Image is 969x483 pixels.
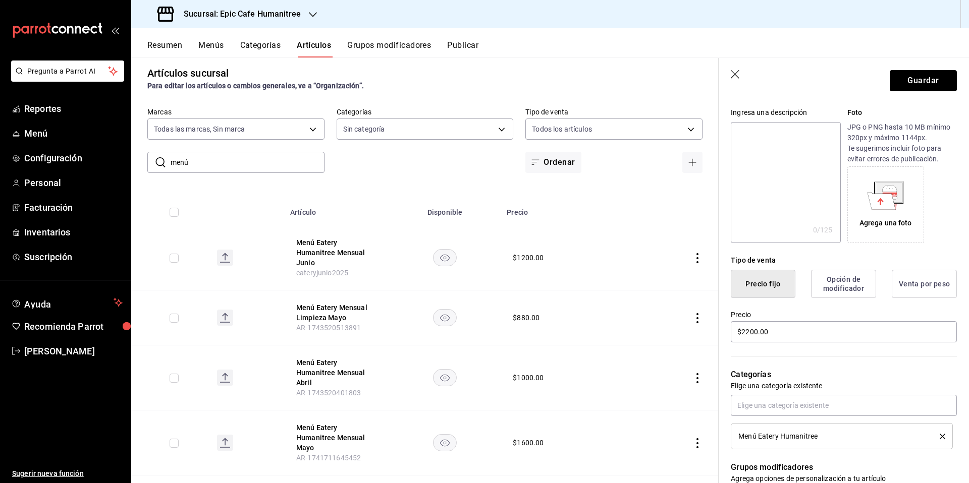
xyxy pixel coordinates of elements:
span: Recomienda Parrot [24,320,123,333]
span: Facturación [24,201,123,214]
span: Todos los artículos [532,124,592,134]
span: Todas las marcas, Sin marca [154,124,245,134]
label: Precio [731,311,957,318]
p: Elige una categoría existente [731,381,957,391]
input: $0.00 [731,321,957,342]
button: edit-product-location [296,237,377,268]
span: Suscripción [24,250,123,264]
div: Artículos sucursal [147,66,229,81]
strong: Para editar los artículos o cambios generales, ve a “Organización”. [147,82,364,90]
div: Agrega una foto [859,218,912,228]
button: edit-product-location [296,422,377,453]
button: actions [692,373,703,383]
button: Menús [198,40,224,57]
input: Buscar artículo [171,152,325,172]
button: Precio fijo [731,270,795,298]
span: AR-1743520401803 [296,389,361,397]
button: Categorías [240,40,281,57]
button: Artículos [297,40,331,57]
div: navigation tabs [147,40,969,57]
p: Categorías [731,369,957,381]
th: Artículo [284,193,389,225]
button: open_drawer_menu [111,26,119,34]
th: Disponible [389,193,501,225]
div: $ 1000.00 [513,373,544,383]
span: Ayuda [24,296,110,309]
div: Ingresa una descripción [731,107,840,118]
p: Foto [847,107,957,118]
p: JPG o PNG hasta 10 MB mínimo 320px y máximo 1144px. Te sugerimos incluir foto para evitar errores... [847,122,957,164]
div: $ 880.00 [513,313,540,323]
span: AR-1743520513891 [296,324,361,332]
th: Precio [501,193,629,225]
span: Personal [24,176,123,190]
button: Grupos modificadores [347,40,431,57]
input: Elige una categoría existente [731,395,957,416]
div: $ 1600.00 [513,438,544,448]
span: Pregunta a Parrot AI [27,66,109,77]
label: Tipo de venta [525,108,703,115]
button: Ordenar [525,152,581,173]
button: availability-product [433,309,457,326]
button: Resumen [147,40,182,57]
button: actions [692,438,703,448]
a: Pregunta a Parrot AI [7,73,124,84]
label: Marcas [147,108,325,115]
button: actions [692,313,703,323]
span: Sugerir nueva función [12,468,123,479]
p: Grupos modificadores [731,461,957,473]
button: Pregunta a Parrot AI [11,61,124,82]
button: availability-product [433,249,457,266]
button: Venta por peso [892,270,957,298]
button: Guardar [890,70,957,91]
div: 0 /125 [813,225,833,235]
span: AR-1741711645452 [296,454,361,462]
span: Sin categoría [343,124,385,134]
button: delete [933,434,945,439]
span: eateryjunio2025 [296,269,348,277]
button: actions [692,253,703,263]
button: edit-product-location [296,357,377,388]
span: Menú [24,127,123,140]
div: Tipo de venta [731,255,957,266]
span: Menú Eatery Humanitree [738,433,818,440]
span: Inventarios [24,225,123,239]
button: Opción de modificador [811,270,876,298]
h3: Sucursal: Epic Cafe Humanitree [176,8,301,20]
div: Agrega una foto [850,169,922,240]
button: availability-product [433,369,457,386]
button: Publicar [447,40,478,57]
span: Configuración [24,151,123,165]
label: Categorías [337,108,514,115]
button: edit-product-location [296,303,377,323]
div: $ 1200.00 [513,253,544,263]
span: [PERSON_NAME] [24,344,123,358]
button: availability-product [433,434,457,451]
span: Reportes [24,102,123,115]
